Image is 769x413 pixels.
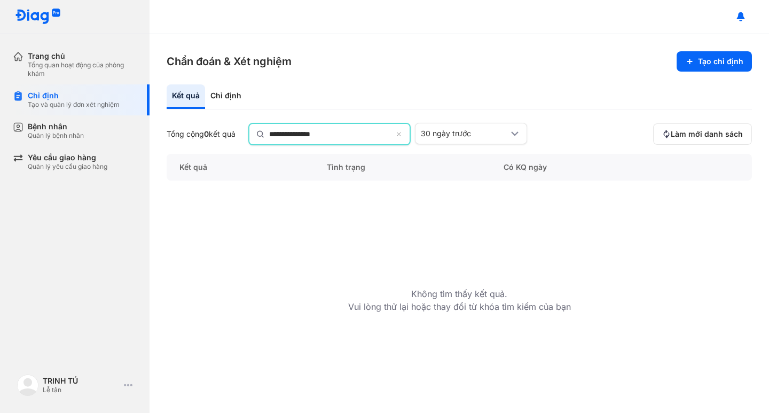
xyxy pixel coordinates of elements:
[204,129,209,138] span: 0
[167,84,205,109] div: Kết quả
[653,123,752,145] button: Làm mới danh sách
[28,91,120,100] div: Chỉ định
[15,9,61,25] img: logo
[43,376,120,386] div: TRINH TÚ
[167,54,292,69] h3: Chẩn đoán & Xét nghiệm
[205,84,247,109] div: Chỉ định
[491,154,681,181] div: Có KQ ngày
[28,100,120,109] div: Tạo và quản lý đơn xét nghiệm
[28,153,107,162] div: Yêu cầu giao hàng
[28,51,137,61] div: Trang chủ
[314,154,491,181] div: Tình trạng
[43,386,120,394] div: Lễ tân
[167,154,314,181] div: Kết quả
[17,375,38,396] img: logo
[348,181,571,313] div: Không tìm thấy kết quả. Vui lòng thử lại hoặc thay đổi từ khóa tìm kiếm của bạn
[167,129,236,139] div: Tổng cộng kết quả
[28,162,107,171] div: Quản lý yêu cầu giao hàng
[677,51,752,72] button: Tạo chỉ định
[28,61,137,78] div: Tổng quan hoạt động của phòng khám
[671,129,743,139] span: Làm mới danh sách
[28,122,84,131] div: Bệnh nhân
[421,129,508,138] div: 30 ngày trước
[28,131,84,140] div: Quản lý bệnh nhân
